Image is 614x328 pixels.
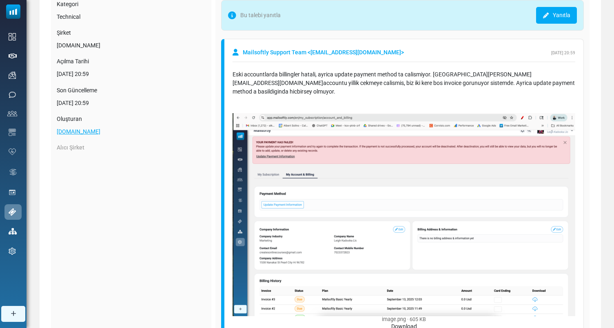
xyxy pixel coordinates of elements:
img: domain-health-icon.svg [9,148,16,155]
img: landing_pages.svg [9,189,16,196]
label: Şirket [57,29,206,37]
label: Oluşturan [57,115,206,123]
img: campaigns-icon.png [9,71,16,79]
a: Yanıtla [536,7,577,24]
div: [DATE] 20:59 [57,70,206,78]
img: settings-icon.svg [9,248,16,255]
div: [DATE] 20:59 [57,99,206,107]
a: [DOMAIN_NAME] [57,128,100,135]
img: email-templates-icon.svg [9,129,16,136]
label: Alıcı Şirket [57,143,84,152]
div: [DOMAIN_NAME] [57,41,206,50]
span: image.png [382,316,406,322]
div: Technical [57,13,206,21]
img: workflow.svg [9,167,18,177]
span: Bu talebi yanıtla [228,7,281,24]
label: Son Güncelleme [57,86,206,95]
img: image.png [233,113,575,316]
span: 605 KB [407,316,426,322]
img: sms-icon.png [9,91,16,98]
img: support-icon-active.svg [9,208,16,216]
span: Mailsoftly Support Team < [EMAIL_ADDRESS][DOMAIN_NAME] > [243,48,404,57]
img: dashboard-icon.svg [9,33,16,40]
label: Açılma Tarihi [57,57,206,66]
img: mailsoftly_icon_blue_white.svg [6,4,20,19]
span: [DATE] 20:59 [551,51,575,55]
img: contacts-icon.svg [7,111,17,116]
